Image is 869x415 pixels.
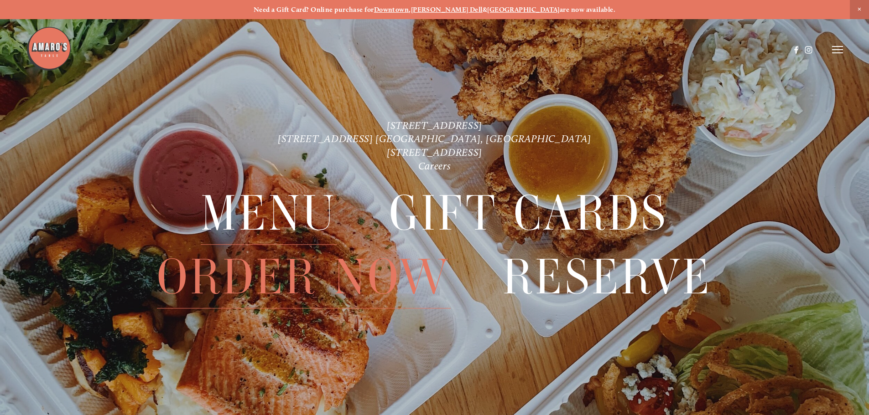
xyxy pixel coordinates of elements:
[278,133,591,145] a: [STREET_ADDRESS] [GEOGRAPHIC_DATA], [GEOGRAPHIC_DATA]
[503,246,712,308] span: Reserve
[411,5,483,14] a: [PERSON_NAME] Dell
[409,5,411,14] strong: ,
[560,5,615,14] strong: are now available.
[387,146,482,159] a: [STREET_ADDRESS]
[503,246,712,308] a: Reserve
[254,5,374,14] strong: Need a Gift Card? Online purchase for
[157,246,450,308] span: Order Now
[387,119,482,132] a: [STREET_ADDRESS]
[487,5,560,14] a: [GEOGRAPHIC_DATA]
[26,26,72,72] img: Amaro's Table
[418,160,451,172] a: Careers
[201,182,337,245] a: Menu
[374,5,409,14] a: Downtown
[389,182,668,245] a: Gift Cards
[157,246,450,308] a: Order Now
[483,5,487,14] strong: &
